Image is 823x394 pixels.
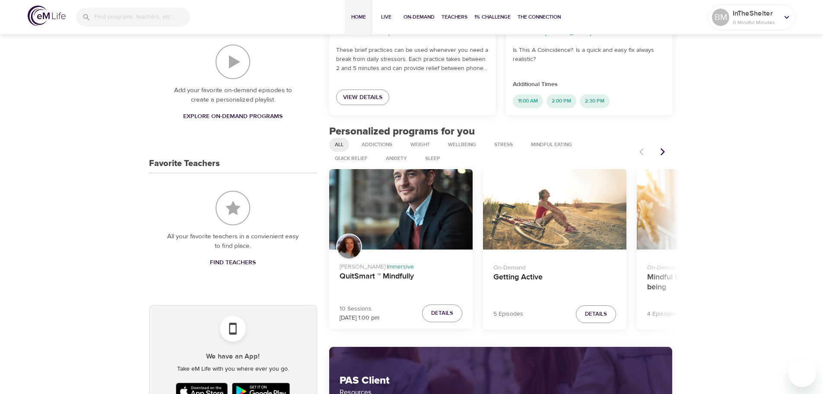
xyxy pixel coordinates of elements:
p: [PERSON_NAME] · [340,259,462,272]
div: Mindful Eating [525,138,578,152]
span: Addictions [356,141,397,148]
p: 5 Episodes [493,310,523,319]
p: Take eM Life with you where ever you go. [156,365,310,374]
span: View Details [343,92,382,103]
p: 0 Mindful Minutes [733,19,779,26]
h4: Mindful Eating: A Path to Well-being [647,272,770,293]
div: Sleep [419,152,446,166]
span: 2:30 PM [580,97,610,105]
h2: PAS Client [340,375,662,387]
button: Next items [653,142,672,161]
span: 11:00 AM [513,97,543,105]
div: All [329,138,349,152]
span: Wellbeing [443,141,481,148]
img: logo [28,6,66,26]
button: Mindful Eating: A Path to Well-being [637,169,780,250]
p: [DATE] 1:00 pm [340,314,379,323]
a: Explore On-Demand Programs [180,109,286,125]
p: On-Demand [493,260,616,272]
span: Quick Relief [330,155,373,162]
p: On-Demand [647,260,770,272]
p: All your favorite teachers in a convienient easy to find place. [166,232,300,251]
span: Mindful Eating [526,141,577,148]
p: 4 Episodes [647,310,677,319]
span: Immersive [387,263,414,271]
div: 2:00 PM [547,94,576,108]
iframe: Button to launch messaging window [788,359,816,387]
span: 2:00 PM [547,97,576,105]
span: Sleep [420,155,445,162]
button: Getting Active [483,169,626,250]
input: Find programs, teachers, etc... [94,8,190,26]
p: 10 Sessions [340,304,379,314]
span: Weight [405,141,435,148]
span: Details [431,308,453,318]
button: Details [422,304,462,322]
button: Details [576,305,616,323]
span: Explore On-Demand Programs [183,111,283,122]
span: Stress [489,141,518,148]
h4: Getting Active [493,272,616,293]
span: 1% Challenge [474,13,511,22]
p: Is This A Coincidence?: Is a quick and easy fix always realistic? [513,46,665,64]
h4: QuitSmart ™ Mindfully [340,272,462,292]
span: Home [348,13,369,22]
img: On-Demand Playlist [216,45,250,79]
span: Anxiety [381,155,412,162]
button: QuitSmart ™ Mindfully [329,169,473,250]
span: The Connection [518,13,561,22]
h2: Personalized programs for you [329,125,673,138]
div: 11:00 AM [513,94,543,108]
p: Additional Times [513,80,665,89]
a: Find Teachers [207,255,259,271]
p: Add your favorite on-demand episodes to create a personalized playlist. [166,86,300,105]
div: Stress [489,138,518,152]
p: These brief practices can be used whenever you need a break from daily stressors. Each practice t... [336,46,489,73]
a: View Details [336,90,389,106]
div: BM [712,9,729,26]
span: Live [376,13,397,22]
p: InTheShelter [733,8,779,19]
div: 2:30 PM [580,94,610,108]
span: Teachers [442,13,467,22]
div: Quick Relief [329,152,373,166]
div: Weight [405,138,435,152]
span: Find Teachers [210,257,256,268]
div: Wellbeing [442,138,482,152]
span: On-Demand [404,13,435,22]
div: Anxiety [380,152,413,166]
h3: Favorite Teachers [149,159,220,169]
div: Addictions [356,138,398,152]
span: All [330,141,349,148]
span: Details [585,309,607,319]
h5: We have an App! [156,352,310,361]
img: Favorite Teachers [216,191,250,225]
